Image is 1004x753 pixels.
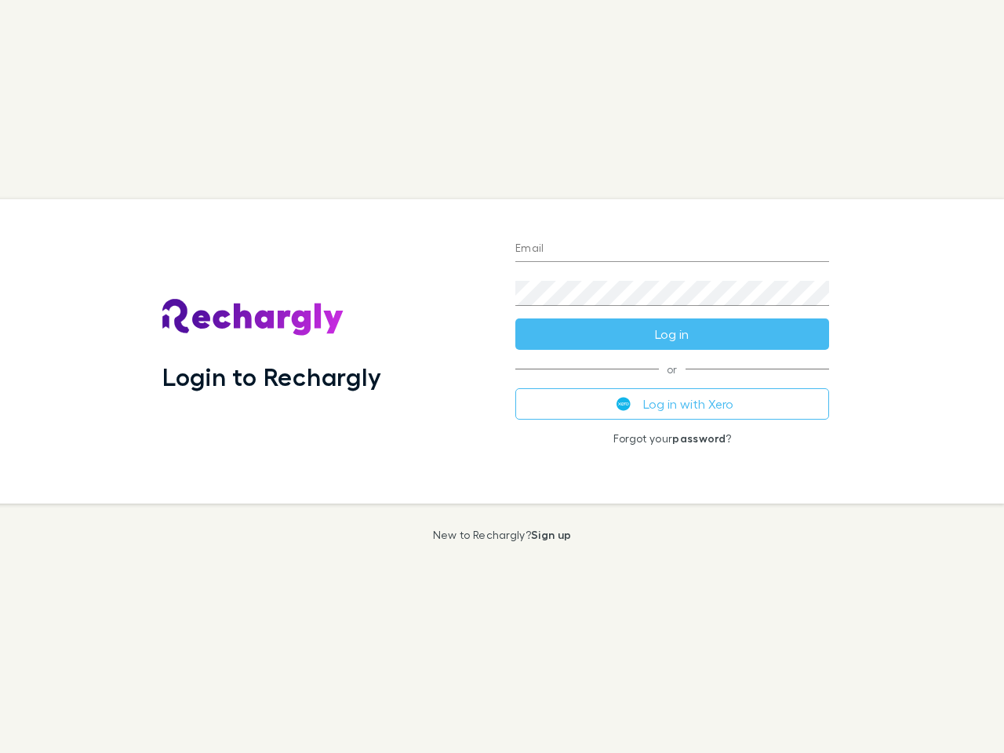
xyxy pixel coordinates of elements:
a: Sign up [531,528,571,541]
button: Log in with Xero [515,388,829,420]
a: password [672,431,726,445]
p: New to Rechargly? [433,529,572,541]
h1: Login to Rechargly [162,362,381,391]
img: Xero's logo [617,397,631,411]
button: Log in [515,318,829,350]
img: Rechargly's Logo [162,299,344,336]
p: Forgot your ? [515,432,829,445]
